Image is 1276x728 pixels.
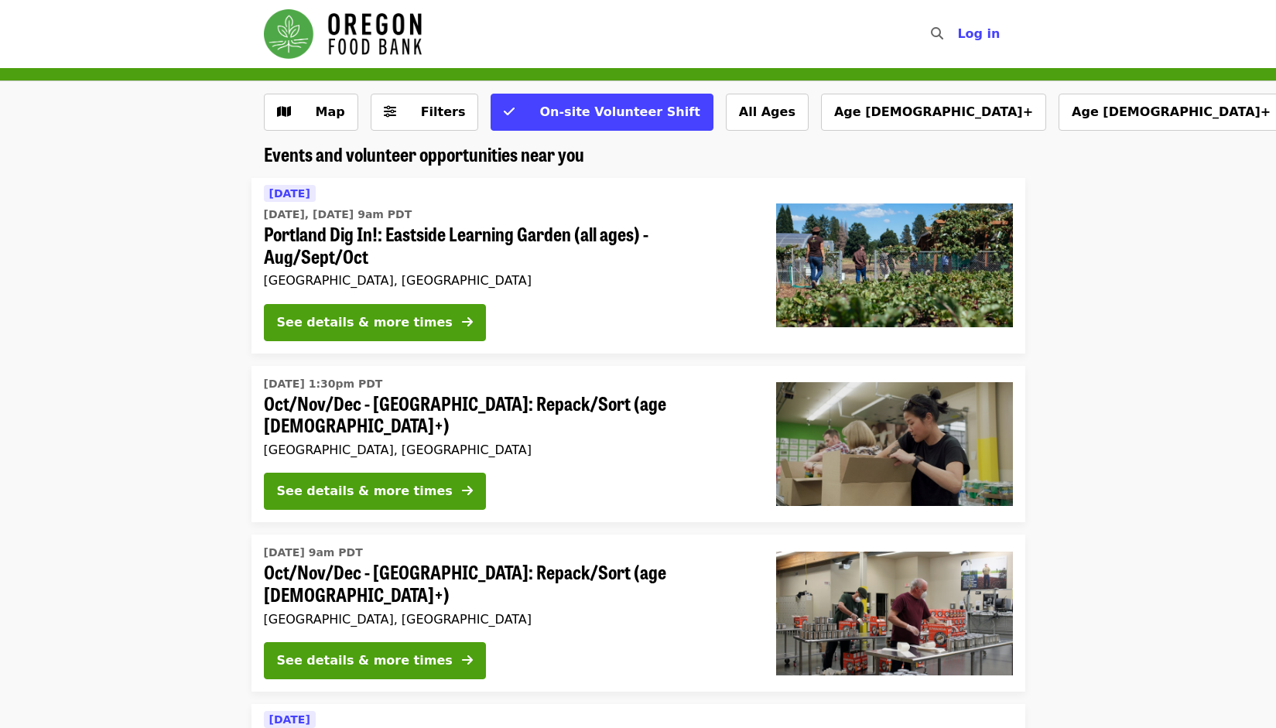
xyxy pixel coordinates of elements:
[269,713,310,726] span: [DATE]
[264,140,584,167] span: Events and volunteer opportunities near you
[953,15,965,53] input: Search
[821,94,1046,131] button: Age [DEMOGRAPHIC_DATA]+
[421,104,466,119] span: Filters
[264,223,751,268] span: Portland Dig In!: Eastside Learning Garden (all ages) - Aug/Sept/Oct
[277,104,291,119] i: map icon
[264,273,751,288] div: [GEOGRAPHIC_DATA], [GEOGRAPHIC_DATA]
[462,653,473,668] i: arrow-right icon
[384,104,396,119] i: sliders-h icon
[316,104,345,119] span: Map
[264,9,422,59] img: Oregon Food Bank - Home
[945,19,1012,50] button: Log in
[251,535,1025,692] a: See details for "Oct/Nov/Dec - Portland: Repack/Sort (age 16+)"
[931,26,943,41] i: search icon
[264,94,358,131] button: Show map view
[776,382,1013,506] img: Oct/Nov/Dec - Portland: Repack/Sort (age 8+) organized by Oregon Food Bank
[539,104,700,119] span: On-site Volunteer Shift
[491,94,713,131] button: On-site Volunteer Shift
[462,315,473,330] i: arrow-right icon
[277,651,453,670] div: See details & more times
[277,482,453,501] div: See details & more times
[264,642,486,679] button: See details & more times
[264,612,751,627] div: [GEOGRAPHIC_DATA], [GEOGRAPHIC_DATA]
[264,443,751,457] div: [GEOGRAPHIC_DATA], [GEOGRAPHIC_DATA]
[504,104,515,119] i: check icon
[726,94,809,131] button: All Ages
[277,313,453,332] div: See details & more times
[269,187,310,200] span: [DATE]
[371,94,479,131] button: Filters (0 selected)
[264,473,486,510] button: See details & more times
[776,552,1013,675] img: Oct/Nov/Dec - Portland: Repack/Sort (age 16+) organized by Oregon Food Bank
[776,203,1013,327] img: Portland Dig In!: Eastside Learning Garden (all ages) - Aug/Sept/Oct organized by Oregon Food Bank
[251,178,1025,354] a: See details for "Portland Dig In!: Eastside Learning Garden (all ages) - Aug/Sept/Oct"
[957,26,1000,41] span: Log in
[264,376,383,392] time: [DATE] 1:30pm PDT
[264,304,486,341] button: See details & more times
[264,545,363,561] time: [DATE] 9am PDT
[264,561,751,606] span: Oct/Nov/Dec - [GEOGRAPHIC_DATA]: Repack/Sort (age [DEMOGRAPHIC_DATA]+)
[251,366,1025,523] a: See details for "Oct/Nov/Dec - Portland: Repack/Sort (age 8+)"
[264,392,751,437] span: Oct/Nov/Dec - [GEOGRAPHIC_DATA]: Repack/Sort (age [DEMOGRAPHIC_DATA]+)
[462,484,473,498] i: arrow-right icon
[264,207,412,223] time: [DATE], [DATE] 9am PDT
